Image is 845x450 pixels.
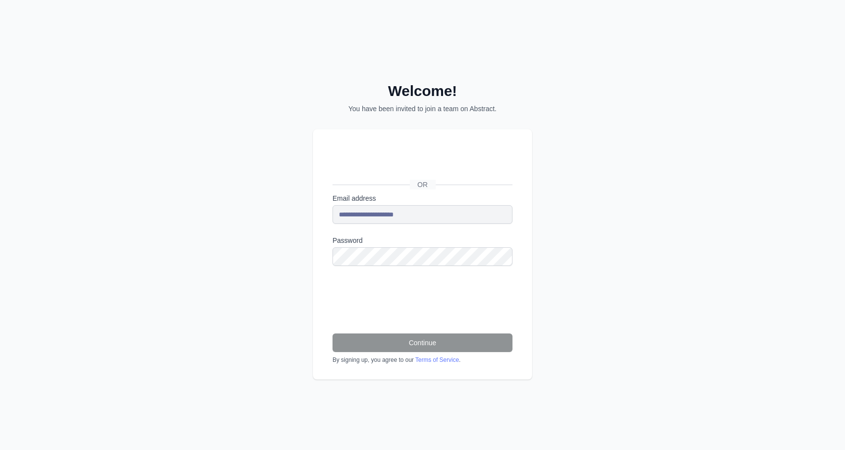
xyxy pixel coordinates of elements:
[333,236,512,245] label: Password
[333,193,512,203] label: Email address
[410,180,436,189] span: OR
[313,104,532,114] p: You have been invited to join a team on Abstract.
[333,356,512,364] div: By signing up, you agree to our .
[328,152,516,173] iframe: Бутон за функцията „Вход с Google“
[333,152,511,173] div: Вход с Google. Отваря се в нов раздел
[333,333,512,352] button: Continue
[333,278,481,316] iframe: reCAPTCHA
[415,356,459,363] a: Terms of Service
[313,82,532,100] h2: Welcome!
